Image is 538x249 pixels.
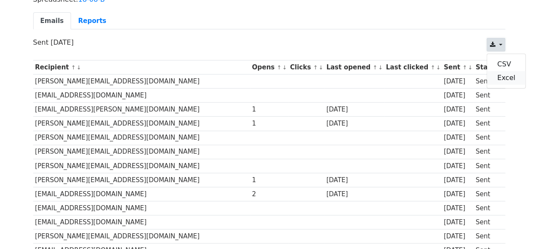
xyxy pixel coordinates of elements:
[33,89,250,103] td: [EMAIL_ADDRESS][DOMAIN_NAME]
[444,232,472,241] div: [DATE]
[473,131,501,145] td: Sent
[487,71,525,85] a: Excel
[77,64,81,71] a: ↓
[473,103,501,117] td: Sent
[430,64,435,71] a: ↑
[444,161,472,171] div: [DATE]
[33,117,250,131] td: [PERSON_NAME][EMAIL_ADDRESS][DOMAIN_NAME]
[473,89,501,103] td: Sent
[444,105,472,114] div: [DATE]
[444,175,472,185] div: [DATE]
[473,201,501,215] td: Sent
[324,60,384,74] th: Last opened
[373,64,377,71] a: ↑
[33,229,250,243] td: [PERSON_NAME][EMAIL_ADDRESS][DOMAIN_NAME]
[319,64,323,71] a: ↓
[444,133,472,143] div: [DATE]
[473,215,501,229] td: Sent
[473,159,501,173] td: Sent
[71,64,76,71] a: ↑
[473,145,501,159] td: Sent
[326,175,381,185] div: [DATE]
[444,218,472,227] div: [DATE]
[473,173,501,187] td: Sent
[252,175,286,185] div: 1
[441,60,473,74] th: Sent
[326,105,381,114] div: [DATE]
[33,201,250,215] td: [EMAIL_ADDRESS][DOMAIN_NAME]
[473,117,501,131] td: Sent
[277,64,282,71] a: ↑
[444,203,472,213] div: [DATE]
[33,131,250,145] td: [PERSON_NAME][EMAIL_ADDRESS][DOMAIN_NAME]
[436,64,441,71] a: ↓
[473,187,501,201] td: Sent
[33,74,250,89] td: [PERSON_NAME][EMAIL_ADDRESS][DOMAIN_NAME]
[33,173,250,187] td: [PERSON_NAME][EMAIL_ADDRESS][DOMAIN_NAME]
[33,159,250,173] td: [PERSON_NAME][EMAIL_ADDRESS][DOMAIN_NAME]
[462,64,467,71] a: ↑
[473,229,501,243] td: Sent
[313,64,318,71] a: ↑
[252,119,286,129] div: 1
[473,74,501,89] td: Sent
[384,60,442,74] th: Last clicked
[33,215,250,229] td: [EMAIL_ADDRESS][DOMAIN_NAME]
[444,189,472,199] div: [DATE]
[444,77,472,86] div: [DATE]
[33,12,71,30] a: Emails
[33,103,250,117] td: [EMAIL_ADDRESS][PERSON_NAME][DOMAIN_NAME]
[487,57,525,71] a: CSV
[252,105,286,114] div: 1
[444,147,472,157] div: [DATE]
[326,119,381,129] div: [DATE]
[282,64,287,71] a: ↓
[33,187,250,201] td: [EMAIL_ADDRESS][DOMAIN_NAME]
[33,60,250,74] th: Recipient
[444,119,472,129] div: [DATE]
[378,64,383,71] a: ↓
[473,60,501,74] th: Status
[495,208,538,249] iframe: Chat Widget
[288,60,324,74] th: Clicks
[444,91,472,100] div: [DATE]
[250,60,288,74] th: Opens
[71,12,114,30] a: Reports
[252,189,286,199] div: 2
[326,189,381,199] div: [DATE]
[33,38,505,47] p: Sent [DATE]
[468,64,473,71] a: ↓
[33,145,250,159] td: [PERSON_NAME][EMAIL_ADDRESS][DOMAIN_NAME]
